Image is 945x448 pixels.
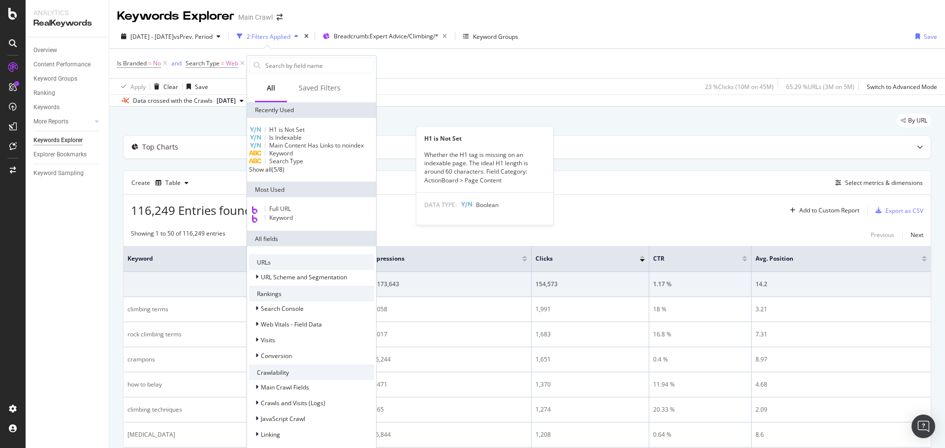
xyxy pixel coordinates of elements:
button: Breadcrumb:Expert Advice/Climbing/* [319,29,451,44]
div: 1,208 [535,430,645,439]
div: 1,683 [535,330,645,339]
div: 65.29 % URLs ( 3M on 5M ) [786,83,854,91]
span: Web Vitals - Field Data [261,320,322,329]
div: 16.8 % [653,330,747,339]
div: 18 % [653,305,747,314]
div: Keyword Groups [33,74,77,84]
div: 1.17 % [653,280,747,289]
div: Most Used [247,181,376,197]
div: and [171,59,182,67]
div: crampons [127,355,360,364]
div: Previous [871,231,894,239]
button: Apply [117,79,146,94]
div: 13,173,643 [369,280,527,289]
button: Next [911,229,923,241]
span: Web [226,57,238,70]
div: Ranking [33,88,55,98]
div: 8.6 [756,430,927,439]
div: rock climbing terms [127,330,360,339]
span: DATA TYPE: [424,201,457,209]
span: = [221,59,224,67]
div: 4.68 [756,380,927,389]
span: JavaScript Crawl [261,415,305,423]
div: Save [924,32,937,41]
button: Add to Custom Report [786,203,859,218]
div: 0.4 % [653,355,747,364]
span: 2025 Oct. 12th [217,96,236,105]
div: Analytics [33,8,101,18]
a: Keyword Groups [33,74,102,84]
a: Keyword Sampling [33,168,102,179]
div: climbing terms [127,305,360,314]
div: 11,471 [369,380,527,389]
div: 1,370 [535,380,645,389]
div: 23 % Clicks ( 10M on 45M ) [705,83,774,91]
div: Show all [249,165,272,174]
span: CTR [653,254,727,263]
span: [DATE] - [DATE] [130,32,174,41]
span: = [148,59,152,67]
span: Keyword [269,149,293,157]
div: Select metrics & dimensions [845,179,923,187]
span: Full URL [269,205,291,213]
span: Breadcrumb: Expert Advice/Climbing/* [334,32,439,40]
div: Content Performance [33,60,91,70]
div: times [302,31,311,41]
span: Is Indexable [269,133,302,142]
span: 116,249 Entries found [131,202,252,218]
div: Keywords Explorer [117,8,234,25]
div: Explorer Bookmarks [33,149,87,160]
div: 11.94 % [653,380,747,389]
div: 14.2 [756,280,927,289]
div: Data crossed with the Crawls [133,96,213,105]
span: Search Console [261,304,304,313]
button: Keyword Groups [459,29,522,44]
span: Keyword [269,213,293,222]
div: Main Crawl [238,12,273,22]
div: ( 5 / 8 ) [272,165,284,174]
div: H1 is Not Set [416,134,553,143]
div: 186,844 [369,430,527,439]
div: 7.31 [756,330,927,339]
span: URL Scheme and Segmentation [261,273,347,281]
span: Impressions [369,254,507,263]
div: legacy label [897,114,931,127]
div: 405,244 [369,355,527,364]
div: Keywords Explorer [33,135,83,146]
div: Switch to Advanced Mode [867,83,937,91]
span: Clicks [535,254,625,263]
button: Table [152,175,192,191]
button: Save [912,29,937,44]
div: Next [911,231,923,239]
div: 1,651 [535,355,645,364]
span: Is Branded [117,59,147,67]
div: Rankings [249,286,374,301]
button: Switch to Advanced Mode [863,79,937,94]
div: Save [195,83,208,91]
div: Recently Used [247,102,376,118]
div: climbing techniques [127,405,360,414]
div: 154,573 [535,280,645,289]
span: No [153,57,161,70]
span: Main Crawl Fields [261,383,309,391]
div: 3.21 [756,305,927,314]
div: Open Intercom Messenger [912,415,935,438]
span: By URL [908,118,927,123]
span: Boolean [476,201,499,209]
div: Apply [130,83,146,91]
span: Avg. Position [756,254,907,263]
div: 0.64 % [653,430,747,439]
div: 11,058 [369,305,527,314]
div: Add to Custom Report [799,208,859,213]
div: Crawlability [249,364,374,380]
div: All fields [247,231,376,246]
div: Table [165,180,181,186]
button: Previous [871,229,894,241]
span: Search Type [186,59,220,67]
div: Overview [33,45,57,56]
a: Ranking [33,88,102,98]
div: how to belay [127,380,360,389]
div: 20.33 % [653,405,747,414]
div: arrow-right-arrow-left [277,14,283,21]
div: URLs [249,254,374,270]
